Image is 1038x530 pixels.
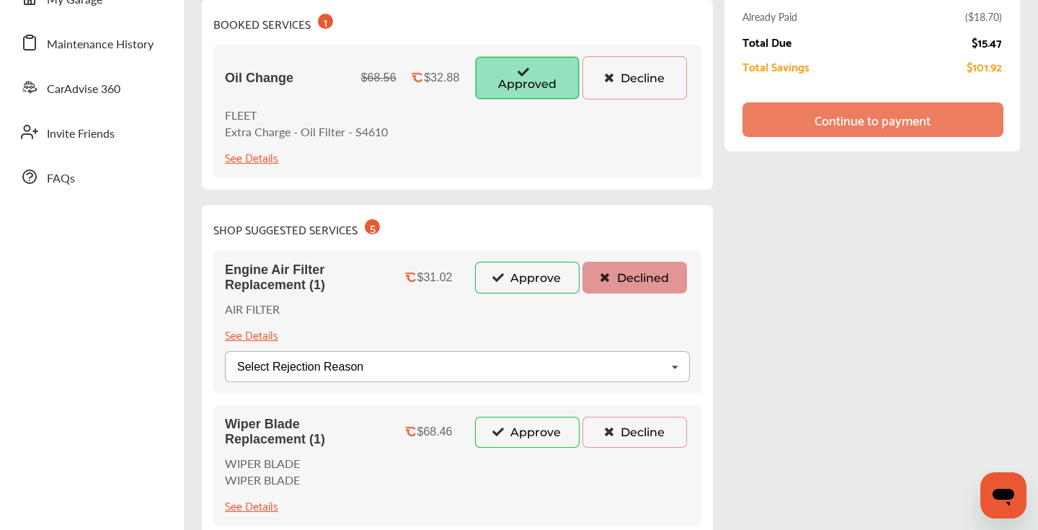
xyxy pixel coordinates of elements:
div: Select Rejection Reason [237,361,363,373]
p: WIPER BLADE [225,472,300,488]
a: FAQs [13,158,169,195]
span: Maintenance History [47,35,154,54]
div: 5 [365,219,380,234]
p: AIR FILTER [225,301,280,317]
div: $32.88 [424,71,459,84]
div: ( $18.70 ) [965,9,1002,24]
div: BOOKED SERVICES [213,11,333,33]
span: CarAdvise 360 [47,80,120,99]
p: WIPER BLADE [225,455,300,472]
div: SHOP SUGGESTED SERVICES [213,216,380,239]
div: See Details [225,495,278,515]
button: Approved [475,56,580,100]
span: Engine Air Filter Replacement (1) [225,262,382,293]
div: $68.56 [361,71,396,84]
div: $68.46 [417,425,453,438]
span: Wiper Blade Replacement (1) [225,417,382,447]
p: Extra Charge - Oil Filter - S4610 [225,123,388,140]
button: Decline [582,417,687,447]
div: Continue to payment [815,112,931,127]
a: CarAdvise 360 [13,69,169,106]
span: Invite Friends [47,125,115,143]
button: Declined [582,262,687,293]
span: FAQs [47,169,75,188]
div: See Details [225,324,278,344]
iframe: Button to launch messaging window [980,472,1026,518]
a: Invite Friends [13,113,169,151]
div: $101.92 [967,60,1002,73]
div: Total Savings [742,60,809,73]
div: $31.02 [417,271,453,284]
button: Decline [582,56,687,100]
div: See Details [225,147,278,167]
button: Approve [475,262,580,293]
button: Approve [475,417,580,447]
div: Already Paid [742,9,797,24]
span: Oil Change [225,71,293,86]
div: 1 [318,14,333,29]
a: Maintenance History [13,24,169,61]
div: $15.47 [972,35,1002,48]
p: FLEET [225,107,388,123]
div: Total Due [742,35,791,48]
